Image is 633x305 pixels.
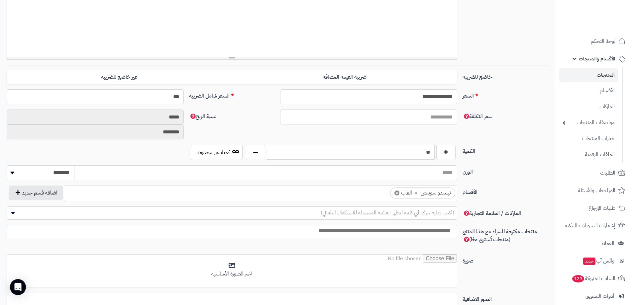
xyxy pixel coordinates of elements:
a: الأقسام [559,84,618,98]
span: × [394,191,399,195]
label: الأقسام [460,186,551,196]
div: Open Intercom Messenger [10,279,26,295]
span: طلبات الإرجاع [588,203,615,213]
span: سعر التكلفة [463,113,492,120]
a: أدوات التسويق [559,288,629,304]
a: الملفات الرقمية [559,147,618,162]
a: مواصفات المنتجات [559,115,618,130]
label: ضريبة القيمة المضافة [232,70,457,84]
span: نسبة الربح [189,113,216,120]
button: اضافة قسم جديد [9,186,63,200]
a: العملاء [559,235,629,251]
span: وآتس آب [582,256,614,266]
label: الكمية [460,145,551,155]
li: نينتندو سويتش > العاب [390,188,455,198]
span: جديد [583,258,595,265]
span: المراجعات والأسئلة [578,186,615,195]
span: منتجات مقترحة للشراء مع هذا المنتج (منتجات تُشترى معًا) [463,228,537,244]
span: أدوات التسويق [585,291,614,301]
label: غير خاضع للضريبه [7,70,232,84]
span: العملاء [601,239,614,248]
span: 129 [572,275,584,282]
span: الأقسام والمنتجات [579,54,615,63]
span: (اكتب بداية حرف أي كلمة لتظهر القائمة المنسدلة للاستكمال التلقائي) [321,209,454,217]
a: خيارات المنتجات [559,131,618,146]
span: الطلبات [600,168,615,178]
label: صورة [460,254,551,265]
label: السعر شامل الضريبة [186,89,277,100]
a: الماركات [559,100,618,114]
a: إشعارات التحويلات البنكية [559,218,629,234]
label: خاضع للضريبة [460,70,551,81]
a: المنتجات [559,68,618,82]
label: الصور الاضافية [460,293,551,303]
span: إشعارات التحويلات البنكية [565,221,615,230]
span: السلات المتروكة [572,274,615,283]
a: المراجعات والأسئلة [559,183,629,198]
span: لوحة التحكم [591,37,615,46]
a: لوحة التحكم [559,33,629,49]
a: وآتس آبجديد [559,253,629,269]
span: الماركات / العلامة التجارية [463,209,521,217]
label: الوزن [460,165,551,176]
a: السلات المتروكة129 [559,270,629,286]
label: السعر [460,89,551,100]
a: طلبات الإرجاع [559,200,629,216]
a: الطلبات [559,165,629,181]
